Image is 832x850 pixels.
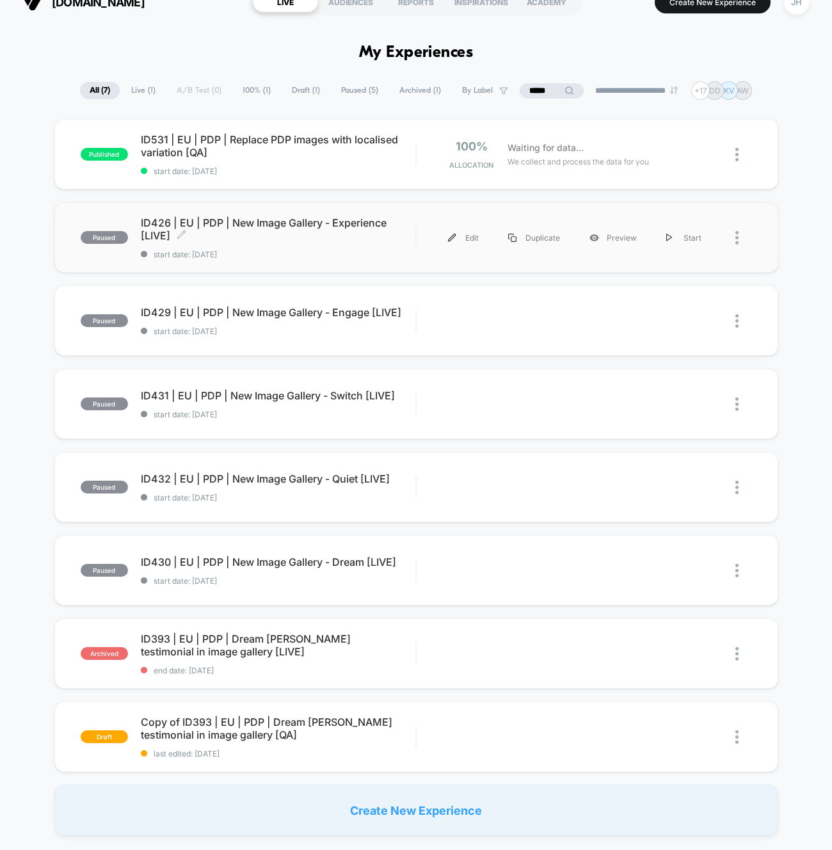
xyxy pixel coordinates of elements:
p: DD [709,86,721,95]
img: close [735,231,739,245]
span: ID393 | EU | PDP | Dream [PERSON_NAME] testimonial in image gallery [LIVE] [141,632,416,658]
span: start date: [DATE] [141,250,416,259]
img: menu [666,234,673,242]
span: By Label [462,86,493,95]
span: ID426 | EU | PDP | New Image Gallery - Experience [LIVE] [141,216,416,242]
span: draft [81,730,128,743]
img: close [735,397,739,411]
span: paused [81,397,128,410]
span: 100% [456,140,488,153]
span: ID431 | EU | PDP | New Image Gallery - Switch [LIVE] [141,389,416,402]
div: + 17 [691,81,710,100]
span: last edited: [DATE] [141,749,416,758]
span: ID432 | EU | PDP | New Image Gallery - Quiet [LIVE] [141,472,416,485]
span: ID429 | EU | PDP | New Image Gallery - Engage [LIVE] [141,306,416,319]
span: Allocation [449,161,493,170]
img: close [735,481,739,494]
span: Archived ( 1 ) [390,82,451,99]
img: close [735,314,739,328]
div: Edit [433,223,493,252]
p: KV [724,86,734,95]
span: archived [81,647,128,660]
span: paused [81,481,128,493]
img: menu [508,234,516,242]
span: published [81,148,128,161]
div: Preview [575,223,652,252]
img: close [735,564,739,577]
img: close [735,148,739,161]
img: close [735,730,739,744]
span: start date: [DATE] [141,410,416,419]
span: end date: [DATE] [141,666,416,675]
span: Waiting for data... [508,141,584,155]
img: end [670,86,678,94]
div: Start [652,223,716,252]
span: 100% ( 1 ) [233,82,280,99]
span: paused [81,314,128,327]
span: start date: [DATE] [141,166,416,176]
span: ID531 | EU | PDP | Replace PDP images with localised variation [QA] [141,133,416,159]
span: Copy of ID393 | EU | PDP | Dream [PERSON_NAME] testimonial in image gallery [QA] [141,716,416,741]
span: ID430 | EU | PDP | New Image Gallery - Dream [LIVE] [141,556,416,568]
span: Live ( 1 ) [122,82,165,99]
span: start date: [DATE] [141,493,416,502]
span: Paused ( 5 ) [332,82,388,99]
span: start date: [DATE] [141,326,416,336]
span: start date: [DATE] [141,576,416,586]
div: Duplicate [493,223,575,252]
span: paused [81,231,128,244]
img: menu [448,234,456,242]
span: We collect and process the data for you [508,156,649,168]
div: Create New Experience [54,785,778,836]
span: All ( 7 ) [80,82,120,99]
span: Draft ( 1 ) [282,82,330,99]
p: AW [737,86,749,95]
h1: My Experiences [359,44,474,62]
span: paused [81,564,128,577]
img: close [735,647,739,661]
